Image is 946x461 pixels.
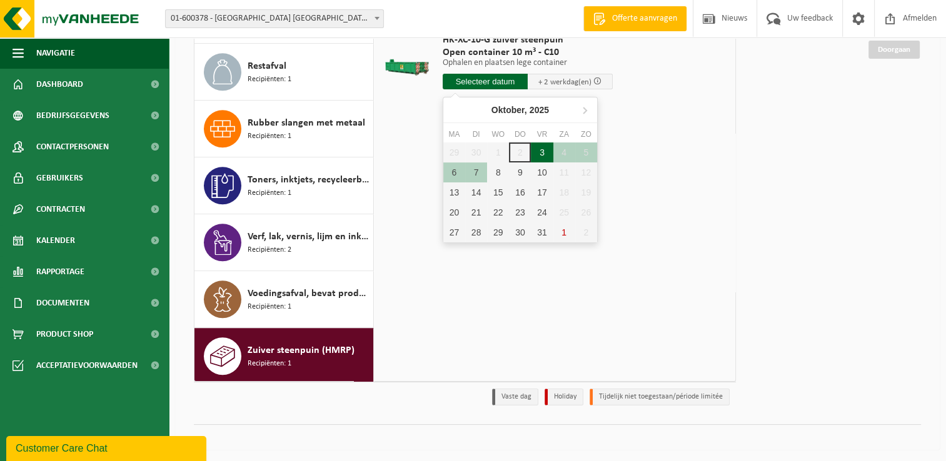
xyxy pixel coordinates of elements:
[194,328,374,384] button: Zuiver steenpuin (HMRP) Recipiënten: 1
[465,162,487,182] div: 7
[248,131,291,142] span: Recipiënten: 1
[248,172,370,187] span: Toners, inktjets, recycleerbaar, gevaarlijk
[248,229,370,244] span: Verf, lak, vernis, lijm en inkt, industrieel in kleinverpakking
[553,128,575,141] div: za
[443,46,613,59] span: Open container 10 m³ - C10
[443,162,465,182] div: 6
[36,162,83,194] span: Gebruikers
[36,194,85,225] span: Contracten
[465,222,487,242] div: 28
[36,287,89,319] span: Documenten
[248,187,291,199] span: Recipiënten: 1
[487,202,509,222] div: 22
[609,12,680,25] span: Offerte aanvragen
[509,182,531,202] div: 16
[465,128,487,141] div: di
[509,162,531,182] div: 9
[248,286,370,301] span: Voedingsafval, bevat producten van dierlijke oorsprong, onverpakt, categorie 3
[248,74,291,86] span: Recipiënten: 1
[443,34,613,46] span: HK-XC-10-G zuiver steenpuin
[443,182,465,202] div: 13
[36,69,83,100] span: Dashboard
[486,100,554,120] div: Oktober,
[538,78,591,86] span: + 2 werkdag(en)
[531,202,553,222] div: 24
[492,389,538,405] li: Vaste dag
[248,59,286,74] span: Restafval
[194,271,374,328] button: Voedingsafval, bevat producten van dierlijke oorsprong, onverpakt, categorie 3 Recipiënten: 1
[509,202,531,222] div: 23
[166,10,383,27] span: 01-600378 - NOORD NATIE TERMINAL NV - ANTWERPEN
[509,222,531,242] div: 30
[443,202,465,222] div: 20
[248,358,291,370] span: Recipiënten: 1
[36,256,84,287] span: Rapportage
[36,319,93,350] span: Product Shop
[465,202,487,222] div: 21
[36,131,109,162] span: Contactpersonen
[36,37,75,69] span: Navigatie
[248,301,291,313] span: Recipiënten: 1
[868,41,920,59] a: Doorgaan
[36,225,75,256] span: Kalender
[509,128,531,141] div: do
[487,222,509,242] div: 29
[6,434,209,461] iframe: chat widget
[443,128,465,141] div: ma
[531,142,553,162] div: 3
[443,74,528,89] input: Selecteer datum
[443,59,613,67] p: Ophalen en plaatsen lege container
[194,44,374,101] button: Restafval Recipiënten: 1
[36,100,109,131] span: Bedrijfsgegevens
[487,128,509,141] div: wo
[248,343,355,358] span: Zuiver steenpuin (HMRP)
[248,116,365,131] span: Rubber slangen met metaal
[590,389,730,405] li: Tijdelijk niet toegestaan/période limitée
[194,101,374,157] button: Rubber slangen met metaal Recipiënten: 1
[575,128,597,141] div: zo
[36,350,138,381] span: Acceptatievoorwaarden
[531,162,553,182] div: 10
[531,128,553,141] div: vr
[487,162,509,182] div: 8
[165,9,384,28] span: 01-600378 - NOORD NATIE TERMINAL NV - ANTWERPEN
[194,157,374,214] button: Toners, inktjets, recycleerbaar, gevaarlijk Recipiënten: 1
[465,182,487,202] div: 14
[443,222,465,242] div: 27
[531,182,553,202] div: 17
[487,182,509,202] div: 15
[194,214,374,271] button: Verf, lak, vernis, lijm en inkt, industrieel in kleinverpakking Recipiënten: 2
[583,6,687,31] a: Offerte aanvragen
[530,106,549,114] i: 2025
[545,389,583,405] li: Holiday
[248,244,291,256] span: Recipiënten: 2
[531,222,553,242] div: 31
